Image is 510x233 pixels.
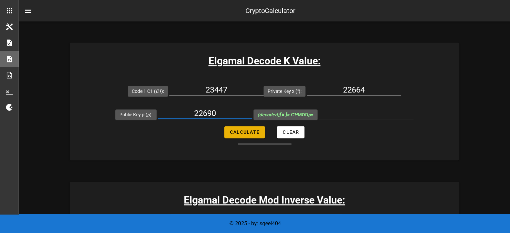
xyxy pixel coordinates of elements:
b: [ k ] [279,112,287,117]
button: Clear [277,126,304,138]
label: Public Key p ( ): [119,111,153,118]
h3: Elgamal Decode Mod Inverse Value: [70,192,459,208]
span: MOD = [258,112,314,117]
span: Calculate [230,129,260,135]
label: Code 1 C1 ( ): [132,88,164,95]
span: Clear [282,129,299,135]
i: (decoded) = C1 [258,112,298,117]
div: CryptoCalculator [245,6,295,16]
sup: x [297,88,299,92]
i: p [147,112,150,117]
span: © 2025 - by: sqeel404 [229,220,281,227]
h3: Elgamal Decode K Value: [70,53,459,68]
sup: x [296,111,298,116]
i: p [308,112,311,117]
i: C1 [156,89,161,94]
button: Calculate [224,126,265,138]
label: Private Key x ( ): [268,88,301,95]
button: nav-menu-toggle [20,3,36,19]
